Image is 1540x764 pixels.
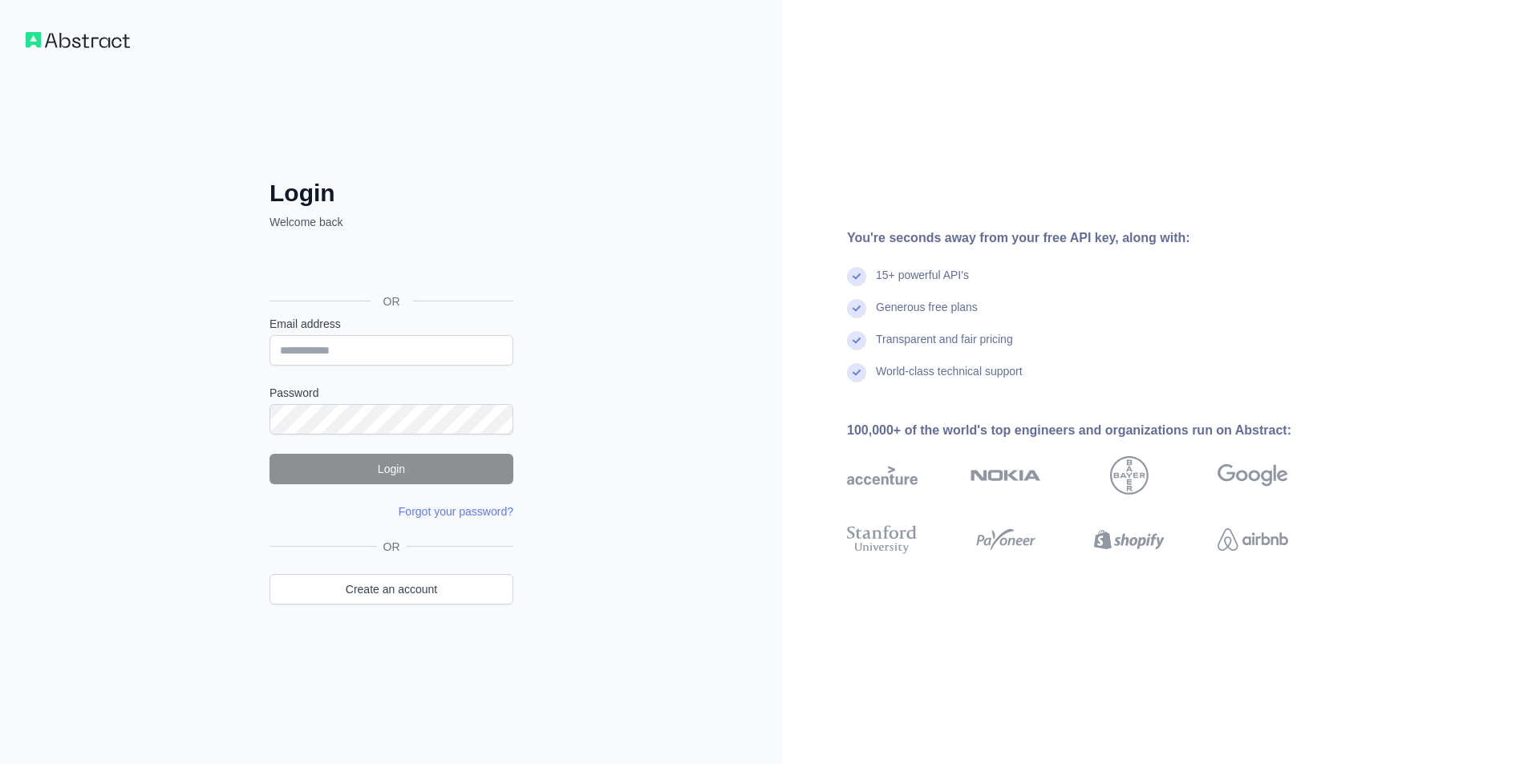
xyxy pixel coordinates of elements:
[269,385,513,401] label: Password
[269,574,513,604] a: Create an account
[847,421,1339,440] div: 100,000+ of the world's top engineers and organizations run on Abstract:
[847,228,1339,248] div: You're seconds away from your free API key, along with:
[1094,522,1165,557] img: shopify
[876,299,978,331] div: Generous free plans
[847,522,918,557] img: stanford university
[876,267,969,299] div: 15+ powerful API's
[847,299,866,318] img: check mark
[1218,522,1288,557] img: airbnb
[876,331,1013,363] div: Transparent and fair pricing
[876,363,1023,395] div: World-class technical support
[1218,456,1288,495] img: google
[377,539,407,555] span: OR
[269,316,513,332] label: Email address
[847,456,918,495] img: accenture
[847,363,866,382] img: check mark
[847,331,866,350] img: check mark
[26,32,130,48] img: Workflow
[1110,456,1149,495] img: bayer
[847,267,866,286] img: check mark
[971,456,1041,495] img: nokia
[269,214,513,230] p: Welcome back
[269,179,513,208] h2: Login
[269,454,513,484] button: Login
[399,505,513,518] a: Forgot your password?
[371,293,413,309] span: OR
[971,522,1041,557] img: payoneer
[261,248,518,283] iframe: Botón Iniciar sesión con Google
